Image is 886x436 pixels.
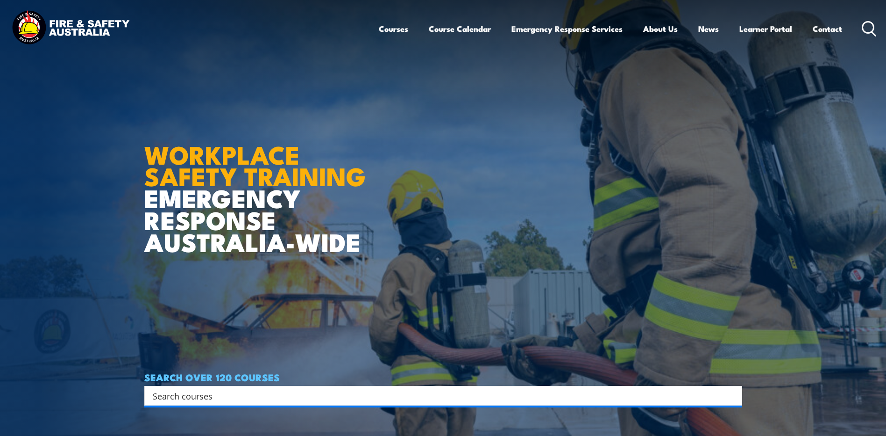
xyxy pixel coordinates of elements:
form: Search form [155,389,723,402]
button: Search magnifier button [726,389,739,402]
a: Courses [379,16,408,41]
strong: WORKPLACE SAFETY TRAINING [144,134,366,195]
a: Emergency Response Services [511,16,623,41]
a: About Us [643,16,678,41]
h4: SEARCH OVER 120 COURSES [144,372,742,382]
input: Search input [153,389,722,403]
a: Contact [813,16,842,41]
a: Learner Portal [739,16,792,41]
a: Course Calendar [429,16,491,41]
a: News [698,16,719,41]
h1: EMERGENCY RESPONSE AUSTRALIA-WIDE [144,120,373,253]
